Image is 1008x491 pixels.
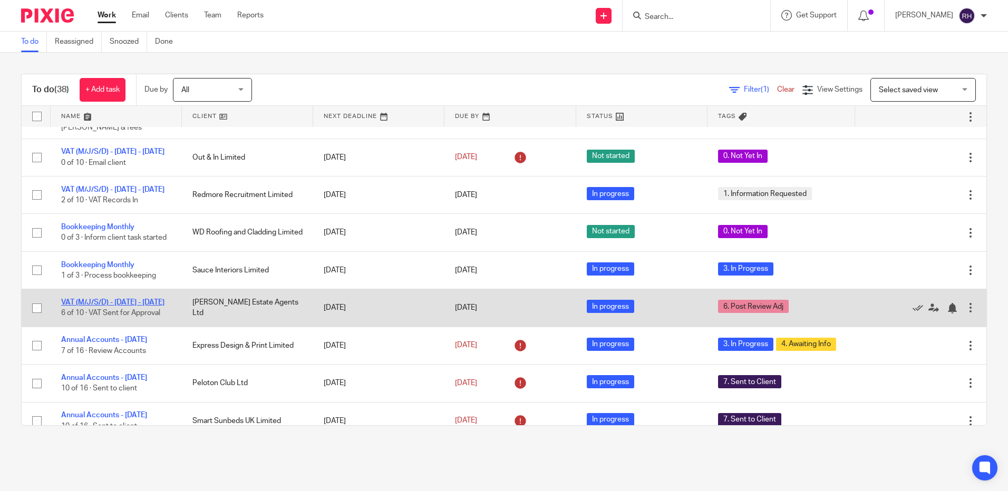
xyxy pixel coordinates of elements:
span: (38) [54,85,69,94]
img: Pixie [21,8,74,23]
p: [PERSON_NAME] [895,10,953,21]
td: [PERSON_NAME] Estate Agents Ltd [182,289,313,327]
td: [DATE] [313,214,444,251]
span: 1. Information Requested [718,187,812,200]
a: + Add task [80,78,125,102]
span: [DATE] [455,267,477,274]
td: Out & In Limited [182,139,313,176]
span: 7. Sent to Client [718,375,781,388]
span: Not started [587,150,635,163]
span: In progress [587,187,634,200]
td: Redmore Recruitment Limited [182,176,313,213]
a: VAT (M/J/S/D) - [DATE] - [DATE] [61,299,164,306]
a: VAT (M/J/S/D) - [DATE] - [DATE] [61,148,164,155]
td: [DATE] [313,327,444,364]
a: Bookkeeping Monthly [61,261,134,269]
input: Search [644,13,739,22]
h1: To do [32,84,69,95]
span: Filter [744,86,777,93]
span: All [181,86,189,94]
span: In progress [587,375,634,388]
span: 0. Not Yet In [718,150,768,163]
span: View Settings [817,86,862,93]
span: 3. In Progress [718,338,773,351]
td: Smart Sunbeds UK Limited [182,402,313,439]
span: 0. Not Yet In [718,225,768,238]
span: 10 of 16 · Sent to client [61,385,137,392]
span: [DATE] [455,417,477,425]
span: 0 of 10 · Email client [61,159,126,166]
span: 10 of 16 · Sent to client [61,423,137,430]
td: WD Roofing and Cladding Limited [182,214,313,251]
td: [DATE] [313,365,444,402]
a: Email [132,10,149,21]
td: Peloton Club Ltd [182,365,313,402]
span: 7 of 16 · Review Accounts [61,347,146,355]
span: [DATE] [455,342,477,349]
span: 0 of 3 · Inform client task started [61,234,167,242]
a: Clear [777,86,794,93]
img: svg%3E [958,7,975,24]
a: Snoozed [110,32,147,52]
a: VAT (M/J/S/D) - [DATE] - [DATE] [61,186,164,193]
span: In progress [587,338,634,351]
a: Work [98,10,116,21]
span: [DATE] [455,379,477,387]
span: In progress [587,300,634,313]
a: Reports [237,10,264,21]
span: [DATE] [455,154,477,161]
a: Annual Accounts - [DATE] [61,336,147,343]
a: Team [204,10,221,21]
a: Annual Accounts - [DATE] [61,374,147,381]
span: 6 of 10 · VAT Sent for Approval [61,310,160,317]
td: [DATE] [313,176,444,213]
span: Tags [718,113,736,119]
a: Mark as done [913,302,928,313]
td: Sauce Interiors Limited [182,251,313,289]
span: (1) [761,86,769,93]
span: 7. Sent to Client [718,413,781,426]
span: 3. In Progress [718,262,773,276]
a: Clients [165,10,188,21]
span: In progress [587,262,634,276]
a: Bookkeeping Monthly [61,223,134,231]
a: Done [155,32,181,52]
td: [DATE] [313,251,444,289]
span: 6. Post Review Adj [718,300,789,313]
span: [DATE] [455,304,477,311]
span: Not started [587,225,635,238]
a: Reassigned [55,32,102,52]
span: [DATE] [455,191,477,199]
td: [DATE] [313,289,444,327]
td: [DATE] [313,402,444,439]
span: 2 of 10 · VAT Records In [61,197,138,204]
a: Annual Accounts - [DATE] [61,411,147,419]
span: Get Support [796,12,837,19]
td: Express Design & Print Limited [182,327,313,364]
span: Select saved view [879,86,938,94]
td: [DATE] [313,139,444,176]
span: 1 of 3 · Process bookkeeping [61,272,156,279]
span: In progress [587,413,634,426]
p: Due by [144,84,168,95]
span: [DATE] [455,229,477,237]
span: 4. Awaiting Info [776,338,836,351]
a: To do [21,32,47,52]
